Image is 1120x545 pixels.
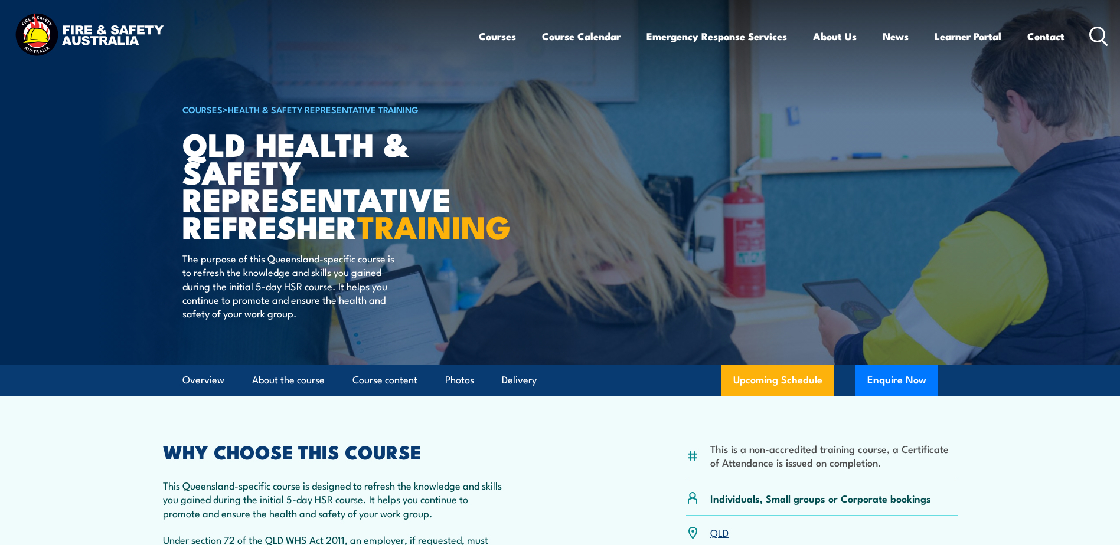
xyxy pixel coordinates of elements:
[182,103,223,116] a: COURSES
[710,525,729,539] a: QLD
[479,21,516,52] a: Courses
[710,491,931,505] p: Individuals, Small groups or Corporate bookings
[182,365,224,396] a: Overview
[182,251,398,320] p: The purpose of this Queensland-specific course is to refresh the knowledge and skills you gained ...
[502,365,537,396] a: Delivery
[813,21,857,52] a: About Us
[1027,21,1065,52] a: Contact
[855,365,938,396] button: Enquire Now
[252,365,325,396] a: About the course
[182,130,474,240] h1: QLD Health & Safety Representative Refresher
[182,102,474,116] h6: >
[163,478,508,520] p: This Queensland-specific course is designed to refresh the knowledge and skills you gained during...
[542,21,621,52] a: Course Calendar
[445,365,474,396] a: Photos
[357,201,511,250] strong: TRAINING
[710,442,958,470] li: This is a non-accredited training course, a Certificate of Attendance is issued on completion.
[883,21,909,52] a: News
[352,365,417,396] a: Course content
[228,103,419,116] a: Health & Safety Representative Training
[163,443,508,459] h2: WHY CHOOSE THIS COURSE
[935,21,1001,52] a: Learner Portal
[721,365,834,396] a: Upcoming Schedule
[646,21,787,52] a: Emergency Response Services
